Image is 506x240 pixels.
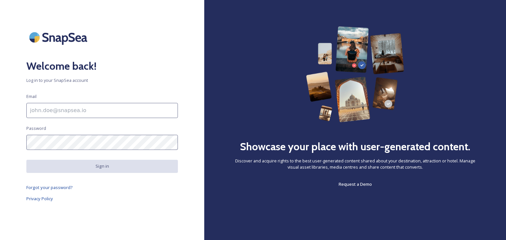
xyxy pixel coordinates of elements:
h2: Welcome back! [26,58,178,74]
h2: Showcase your place with user-generated content. [240,139,470,155]
span: Email [26,93,37,100]
span: Request a Demo [339,181,372,187]
span: Password [26,125,46,132]
a: Privacy Policy [26,195,178,203]
span: Forgot your password? [26,184,73,190]
img: 63b42ca75bacad526042e722_Group%20154-p-800.png [306,26,404,122]
button: Sign in [26,160,178,173]
img: SnapSea Logo [26,26,92,48]
span: Privacy Policy [26,196,53,202]
span: Log in to your SnapSea account [26,77,178,84]
a: Forgot your password? [26,183,178,191]
a: Request a Demo [339,180,372,188]
span: Discover and acquire rights to the best user-generated content shared about your destination, att... [231,158,480,170]
input: john.doe@snapsea.io [26,103,178,118]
